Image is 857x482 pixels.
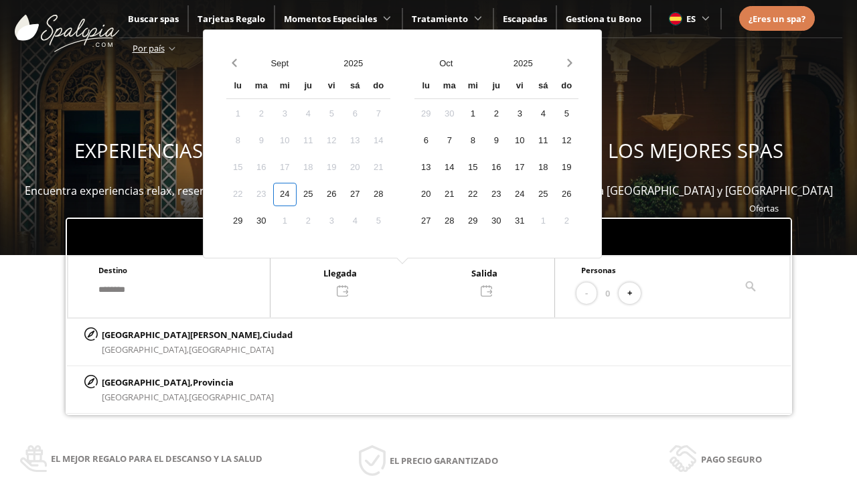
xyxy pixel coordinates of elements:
[250,129,273,153] div: 9
[226,210,250,233] div: 29
[297,102,320,126] div: 4
[414,156,438,179] div: 13
[485,129,508,153] div: 9
[343,210,367,233] div: 4
[367,156,390,179] div: 21
[343,156,367,179] div: 20
[250,183,273,206] div: 23
[243,52,317,75] button: Open months overlay
[226,129,250,153] div: 8
[581,265,616,275] span: Personas
[749,11,805,26] a: ¿Eres un spa?
[555,183,578,206] div: 26
[102,375,274,390] p: [GEOGRAPHIC_DATA],
[701,452,762,467] span: Pago seguro
[438,156,461,179] div: 14
[102,327,293,342] p: [GEOGRAPHIC_DATA][PERSON_NAME],
[250,156,273,179] div: 16
[226,156,250,179] div: 15
[485,102,508,126] div: 2
[297,156,320,179] div: 18
[408,52,485,75] button: Open months overlay
[297,75,320,98] div: ju
[414,102,438,126] div: 29
[485,75,508,98] div: ju
[485,156,508,179] div: 16
[414,75,438,98] div: lu
[485,210,508,233] div: 30
[226,183,250,206] div: 22
[485,183,508,206] div: 23
[320,102,343,126] div: 5
[343,129,367,153] div: 13
[508,156,532,179] div: 17
[461,102,485,126] div: 1
[317,52,390,75] button: Open years overlay
[367,129,390,153] div: 14
[343,102,367,126] div: 6
[555,75,578,98] div: do
[193,376,234,388] span: Provincia
[250,210,273,233] div: 30
[532,156,555,179] div: 18
[503,13,547,25] a: Escapadas
[250,75,273,98] div: ma
[605,286,610,301] span: 0
[51,451,262,466] span: El mejor regalo para el descanso y la salud
[508,129,532,153] div: 10
[74,137,783,164] span: EXPERIENCIAS WELLNESS PARA REGALAR Y DISFRUTAR EN LOS MEJORES SPAS
[508,183,532,206] div: 24
[508,210,532,233] div: 31
[438,210,461,233] div: 28
[555,129,578,153] div: 12
[438,183,461,206] div: 21
[273,156,297,179] div: 17
[390,453,498,468] span: El precio garantizado
[367,183,390,206] div: 28
[532,129,555,153] div: 11
[343,183,367,206] div: 27
[15,1,119,52] img: ImgLogoSpalopia.BvClDcEz.svg
[485,52,562,75] button: Open years overlay
[226,52,243,75] button: Previous month
[262,329,293,341] span: Ciudad
[297,183,320,206] div: 25
[532,102,555,126] div: 4
[461,129,485,153] div: 8
[438,129,461,153] div: 7
[250,102,273,126] div: 2
[619,283,641,305] button: +
[226,102,390,233] div: Calendar days
[566,13,641,25] a: Gestiona tu Bono
[749,13,805,25] span: ¿Eres un spa?
[189,391,274,403] span: [GEOGRAPHIC_DATA]
[320,129,343,153] div: 12
[576,283,597,305] button: -
[98,265,127,275] span: Destino
[273,183,297,206] div: 24
[414,129,438,153] div: 6
[102,343,189,355] span: [GEOGRAPHIC_DATA],
[320,210,343,233] div: 3
[273,75,297,98] div: mi
[198,13,265,25] a: Tarjetas Regalo
[189,343,274,355] span: [GEOGRAPHIC_DATA]
[508,75,532,98] div: vi
[532,75,555,98] div: sá
[461,75,485,98] div: mi
[414,183,438,206] div: 20
[414,75,578,233] div: Calendar wrapper
[320,183,343,206] div: 26
[226,75,250,98] div: lu
[508,102,532,126] div: 3
[226,102,250,126] div: 1
[414,102,578,233] div: Calendar days
[25,183,833,198] span: Encuentra experiencias relax, reserva bonos spas y escapadas wellness para disfrutar en más de 40...
[749,202,779,214] a: Ofertas
[555,102,578,126] div: 5
[367,210,390,233] div: 5
[320,156,343,179] div: 19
